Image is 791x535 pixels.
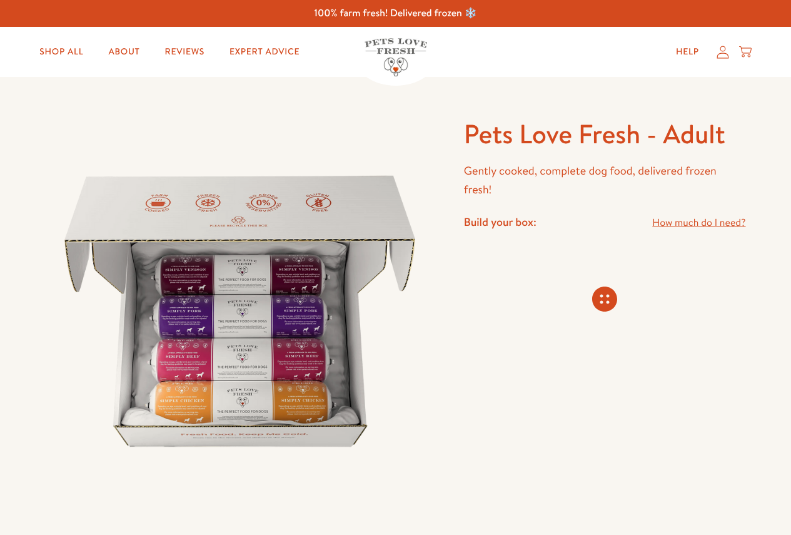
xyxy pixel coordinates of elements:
[46,117,434,506] img: Pets Love Fresh - Adult
[98,39,149,64] a: About
[365,38,427,76] img: Pets Love Fresh
[666,39,709,64] a: Help
[464,215,537,229] h4: Build your box:
[464,117,746,151] h1: Pets Love Fresh - Adult
[155,39,214,64] a: Reviews
[29,39,93,64] a: Shop All
[219,39,310,64] a: Expert Advice
[592,287,617,312] svg: Connecting store
[464,161,746,200] p: Gently cooked, complete dog food, delivered frozen fresh!
[652,215,745,232] a: How much do I need?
